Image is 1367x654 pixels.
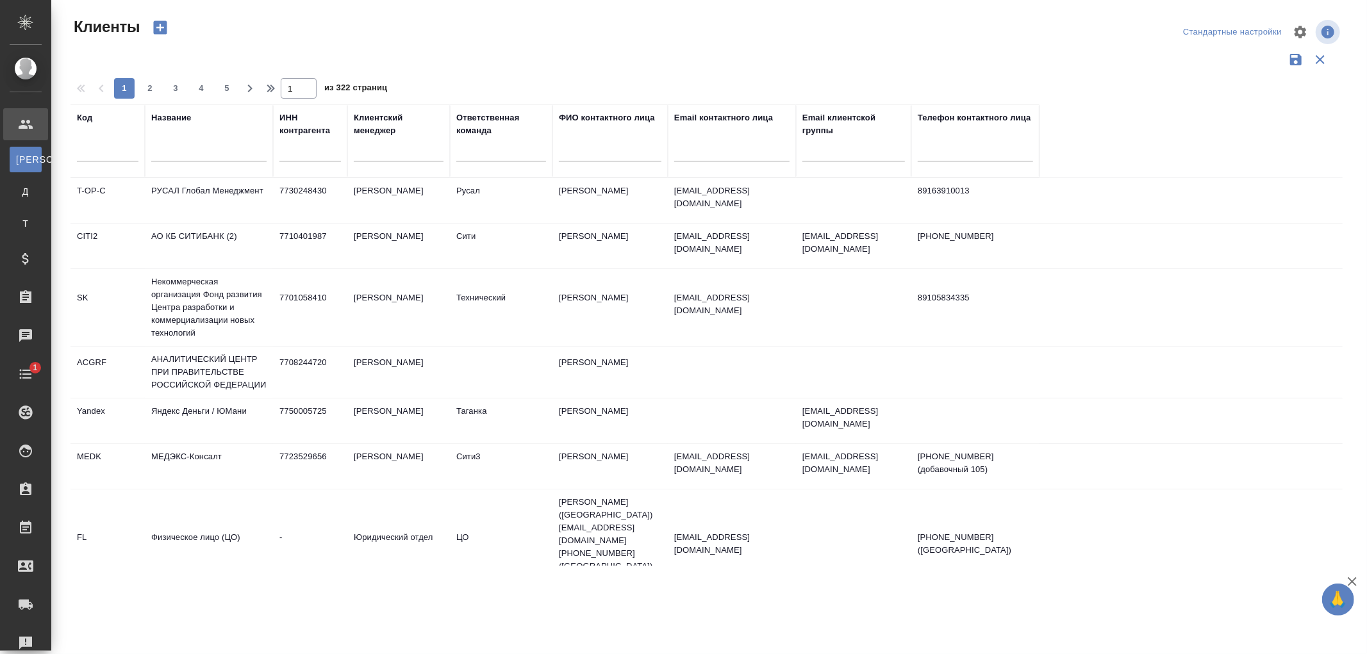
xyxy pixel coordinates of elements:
[145,269,273,346] td: Некоммерческая организация Фонд развития Центра разработки и коммерциализации новых технологий
[1327,586,1349,613] span: 🙏
[347,178,450,223] td: [PERSON_NAME]
[347,224,450,268] td: [PERSON_NAME]
[354,111,443,137] div: Клиентский менеджер
[674,184,790,210] p: [EMAIL_ADDRESS][DOMAIN_NAME]
[918,531,1033,557] p: [PHONE_NUMBER] ([GEOGRAPHIC_DATA])
[552,178,668,223] td: [PERSON_NAME]
[145,347,273,398] td: АНАЛИТИЧЕСКИЙ ЦЕНТР ПРИ ПРАВИТЕЛЬСТВЕ РОССИЙСКОЙ ФЕДЕРАЦИИ
[16,153,35,166] span: [PERSON_NAME]
[10,147,42,172] a: [PERSON_NAME]
[3,358,48,390] a: 1
[145,525,273,569] td: Физическое лицо (ЦО)
[674,230,790,256] p: [EMAIL_ADDRESS][DOMAIN_NAME]
[1316,20,1343,44] span: Посмотреть информацию
[456,111,546,137] div: Ответственная команда
[552,398,668,443] td: [PERSON_NAME]
[552,444,668,489] td: [PERSON_NAME]
[552,285,668,330] td: [PERSON_NAME]
[145,444,273,489] td: МЕДЭКС-Консалт
[674,111,773,124] div: Email контактного лица
[191,82,211,95] span: 4
[145,17,176,38] button: Создать
[552,350,668,395] td: [PERSON_NAME]
[1285,17,1316,47] span: Настроить таблицу
[165,82,186,95] span: 3
[191,78,211,99] button: 4
[217,82,237,95] span: 5
[674,291,790,317] p: [EMAIL_ADDRESS][DOMAIN_NAME]
[796,444,911,489] td: [EMAIL_ADDRESS][DOMAIN_NAME]
[70,285,145,330] td: SK
[165,78,186,99] button: 3
[145,178,273,223] td: РУСАЛ Глобал Менеджмент
[1180,22,1285,42] div: split button
[918,450,1033,476] p: [PHONE_NUMBER] (добавочный 105)
[25,361,45,374] span: 1
[273,350,347,395] td: 7708244720
[802,111,905,137] div: Email клиентской группы
[347,350,450,395] td: [PERSON_NAME]
[347,398,450,443] td: [PERSON_NAME]
[151,111,191,124] div: Название
[10,211,42,236] a: Т
[217,78,237,99] button: 5
[16,185,35,198] span: Д
[273,224,347,268] td: 7710401987
[1284,47,1308,72] button: Сохранить фильтры
[918,230,1033,243] p: [PHONE_NUMBER]
[450,178,552,223] td: Русал
[347,285,450,330] td: [PERSON_NAME]
[70,17,140,37] span: Клиенты
[552,224,668,268] td: [PERSON_NAME]
[347,444,450,489] td: [PERSON_NAME]
[16,217,35,230] span: Т
[70,525,145,569] td: FL
[70,178,145,223] td: T-OP-C
[70,224,145,268] td: CITI2
[70,444,145,489] td: MEDK
[70,350,145,395] td: ACGRF
[674,531,790,557] p: [EMAIL_ADDRESS][DOMAIN_NAME]
[450,398,552,443] td: Таганка
[279,111,341,137] div: ИНН контрагента
[450,224,552,268] td: Сити
[273,525,347,569] td: -
[145,224,273,268] td: АО КБ СИТИБАНК (2)
[140,82,160,95] span: 2
[145,398,273,443] td: Яндекс Деньги / ЮМани
[273,178,347,223] td: 7730248430
[674,450,790,476] p: [EMAIL_ADDRESS][DOMAIN_NAME]
[796,398,911,443] td: [EMAIL_ADDRESS][DOMAIN_NAME]
[450,525,552,569] td: ЦО
[10,179,42,204] a: Д
[559,111,655,124] div: ФИО контактного лица
[77,111,92,124] div: Код
[273,444,347,489] td: 7723529656
[796,224,911,268] td: [EMAIL_ADDRESS][DOMAIN_NAME]
[552,489,668,605] td: [PERSON_NAME] ([GEOGRAPHIC_DATA]) [EMAIL_ADDRESS][DOMAIN_NAME] [PHONE_NUMBER] ([GEOGRAPHIC_DATA])...
[324,80,387,99] span: из 322 страниц
[450,285,552,330] td: Технический
[273,285,347,330] td: 7701058410
[918,184,1033,197] p: 89163910013
[140,78,160,99] button: 2
[347,525,450,569] td: Юридический отдел
[70,398,145,443] td: Yandex
[273,398,347,443] td: 7750005725
[918,291,1033,304] p: 89105834335
[1322,584,1354,616] button: 🙏
[918,111,1031,124] div: Телефон контактного лица
[450,444,552,489] td: Сити3
[1308,47,1332,72] button: Сбросить фильтры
